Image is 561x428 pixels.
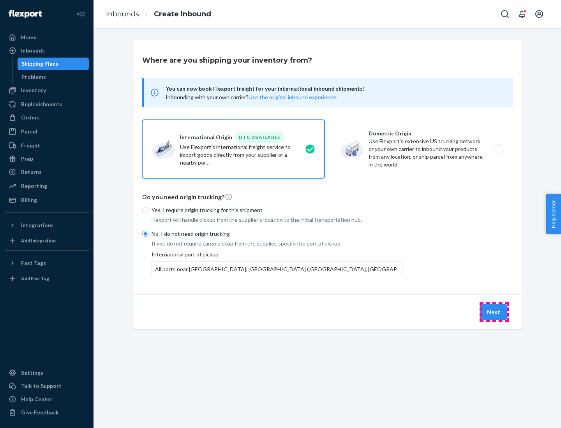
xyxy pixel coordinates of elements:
[5,98,89,111] a: Replenishments
[18,58,89,70] a: Shipping Plans
[5,125,89,138] a: Parcel
[5,194,89,206] a: Billing
[5,44,89,57] a: Inbounds
[21,409,59,416] div: Give Feedback
[21,259,46,267] div: Fast Tags
[154,10,211,18] a: Create Inbound
[152,206,402,214] p: Yes, I require origin trucking for this shipment
[100,3,217,26] ol: breadcrumbs
[21,73,46,81] div: Problems
[21,60,58,68] div: Shipping Plans
[5,406,89,419] button: Give Feedback
[21,86,46,94] div: Inventory
[21,100,62,108] div: Replenishments
[21,196,37,204] div: Billing
[166,94,337,100] span: Inbounding with your own carrier?
[21,382,62,390] div: Talk to Support
[152,251,402,277] div: International port of pickup
[21,33,37,41] div: Home
[9,10,42,18] img: Flexport logo
[5,272,89,285] a: Add Fast Tag
[531,6,547,22] button: Open account menu
[21,128,37,135] div: Parcel
[21,142,40,149] div: Freight
[21,221,54,229] div: Integrations
[249,93,337,101] button: Use the original inbound experience.
[152,230,402,238] p: No, I do not need origin trucking
[73,6,89,22] button: Close Navigation
[21,237,56,244] div: Add Integration
[5,380,89,392] a: Talk to Support
[5,166,89,178] a: Returns
[142,207,148,213] input: Yes, I require origin trucking for this shipment
[5,111,89,124] a: Orders
[21,182,47,190] div: Reporting
[5,367,89,379] a: Settings
[21,395,53,403] div: Help Center
[152,216,402,224] p: Flexport will handle pickup from the supplier's location to the initial transportation hub.
[5,235,89,247] a: Add Integration
[5,257,89,269] button: Fast Tags
[5,153,89,165] a: Prep
[497,6,513,22] button: Open Search Box
[5,139,89,152] a: Freight
[152,240,402,247] p: If you do not require cargo pickup from the supplier, specify the port of pickup.
[142,231,148,237] input: No, I do not need origin trucking
[106,10,139,18] a: Inbounds
[21,168,42,176] div: Returns
[18,71,89,83] a: Problems
[5,31,89,44] a: Home
[5,84,89,96] a: Inventory
[21,155,33,163] div: Prep
[546,194,561,234] button: Help Center
[5,393,89,405] a: Help Center
[21,275,49,282] div: Add Fast Tag
[21,114,40,121] div: Orders
[142,193,513,202] p: Do you need origin trucking?
[166,84,504,93] span: You can now book Flexport freight for your international inbound shipments!
[5,219,89,232] button: Integrations
[5,180,89,192] a: Reporting
[480,304,507,320] button: Next
[21,47,45,54] div: Inbounds
[21,369,43,377] div: Settings
[514,6,530,22] button: Open notifications
[142,55,312,65] h3: Where are you shipping your inventory from?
